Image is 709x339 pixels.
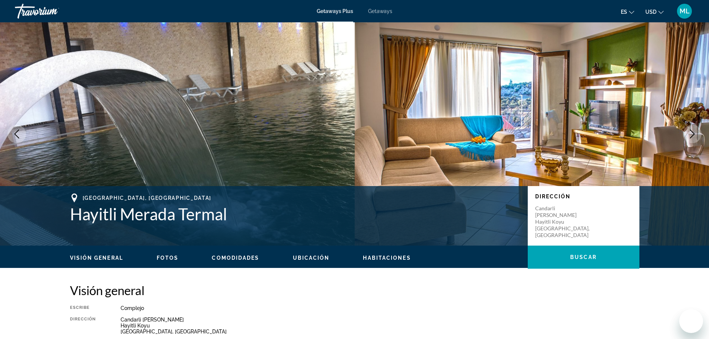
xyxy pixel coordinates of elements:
[535,194,632,199] p: Dirección
[363,255,411,261] button: Habitaciones
[621,6,634,17] button: Change language
[70,204,520,224] h1: Hayitli Merada Termal
[645,6,664,17] button: Change currency
[121,317,639,335] div: Candarli [PERSON_NAME] Hayitli Koyu [GEOGRAPHIC_DATA], [GEOGRAPHIC_DATA]
[368,8,392,14] a: Getaways
[83,195,211,201] span: [GEOGRAPHIC_DATA], [GEOGRAPHIC_DATA]
[317,8,353,14] a: Getaways Plus
[293,255,330,261] button: Ubicación
[645,9,657,15] span: USD
[15,1,89,21] a: Travorium
[70,317,102,335] div: Dirección
[621,9,627,15] span: es
[683,125,702,143] button: Next image
[679,309,703,333] iframe: Botón para iniciar la ventana de mensajería
[70,283,639,298] h2: Visión general
[528,246,639,269] button: Buscar
[157,255,179,261] button: Fotos
[212,255,259,261] button: Comodidades
[535,205,595,239] p: Candarli [PERSON_NAME] Hayitli Koyu [GEOGRAPHIC_DATA], [GEOGRAPHIC_DATA]
[7,125,26,143] button: Previous image
[70,305,102,311] div: Escribe
[680,7,690,15] span: ML
[570,254,597,260] span: Buscar
[121,305,639,311] div: Complejo
[675,3,694,19] button: User Menu
[70,255,123,261] button: Visión general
